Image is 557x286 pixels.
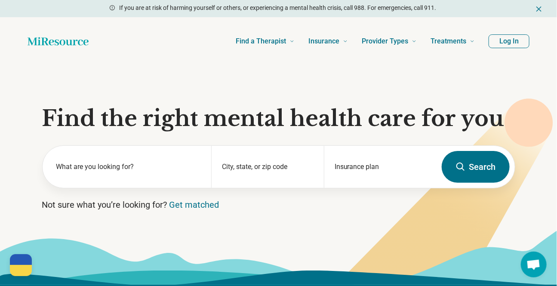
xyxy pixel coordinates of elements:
h1: Find the right mental health care for you [42,106,515,132]
button: Search [442,151,510,183]
span: Find a Therapist [236,35,286,47]
p: If you are at risk of harming yourself or others, or experiencing a mental health crisis, call 98... [119,3,436,12]
a: Find a Therapist [236,24,295,58]
span: Treatments [431,35,466,47]
button: Dismiss [535,3,543,14]
button: Log In [489,34,529,48]
label: What are you looking for? [56,162,201,172]
a: Insurance [308,24,348,58]
a: Provider Types [362,24,417,58]
p: Not sure what you’re looking for? [42,199,515,211]
div: Open chat [521,252,547,277]
a: Treatments [431,24,475,58]
a: Home page [28,33,89,50]
span: Provider Types [362,35,408,47]
a: Get matched [169,200,219,210]
span: Insurance [308,35,339,47]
